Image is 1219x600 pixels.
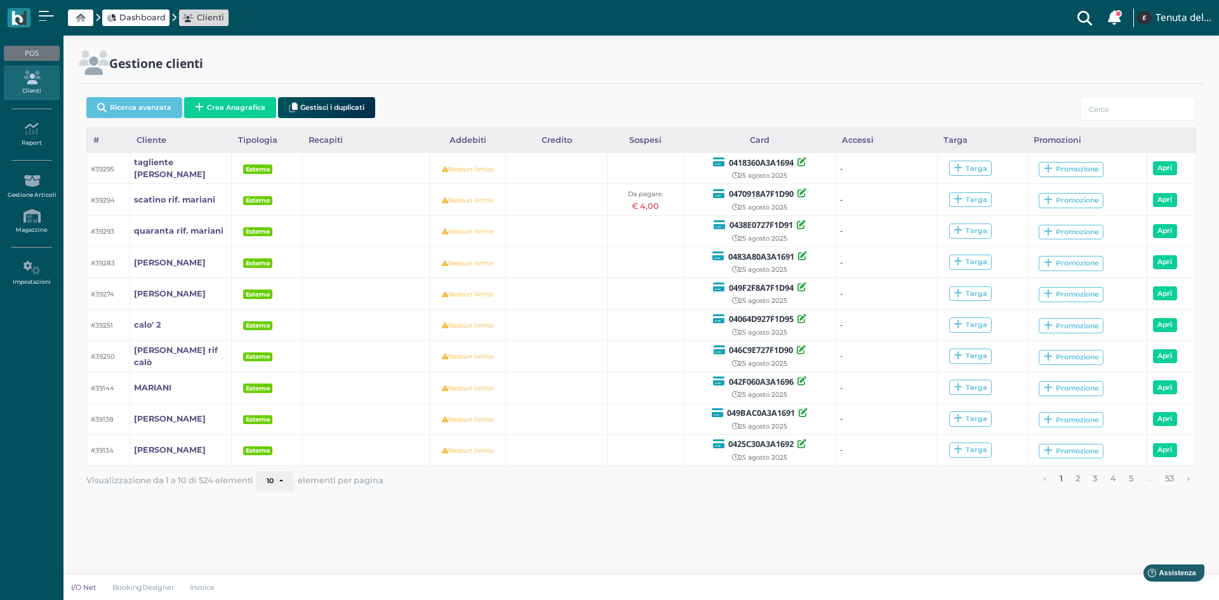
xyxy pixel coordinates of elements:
div: Card [684,128,836,152]
a: alla pagina 3 [1089,471,1102,488]
a: pagina precedente [1040,471,1051,488]
small: 25 agosto 2025 [732,359,787,368]
a: alla pagina 5 [1125,471,1138,488]
a: ... Tenuta del Barco [1135,3,1211,33]
b: scatino rif. mariani [134,195,215,204]
div: Tipologia [232,128,303,152]
b: Esterno [246,291,270,298]
a: Apri [1153,443,1177,457]
small: Da pagare: [628,190,663,198]
a: [PERSON_NAME] rif calò [134,344,228,368]
a: [PERSON_NAME] [134,257,206,269]
div: Promozione [1044,321,1099,331]
small: #39294 [91,196,115,204]
a: alla pagina 2 [1072,471,1084,488]
div: Targa [954,351,987,361]
div: Targa [954,445,987,455]
small: #39144 [91,384,114,392]
b: Esterno [246,447,270,454]
small: #39283 [91,259,115,267]
b: Esterno [246,353,270,360]
small: Nessun limite [442,259,493,267]
b: [PERSON_NAME] [134,258,206,267]
b: 049BAC0A3A1691 [727,407,795,418]
td: - [836,247,938,278]
a: Magazzino [4,204,59,239]
small: #39138 [91,415,114,423]
div: POS [4,46,59,61]
td: - [836,278,938,309]
a: scatino rif. mariani [134,194,215,206]
b: Esterno [246,228,270,235]
small: #39251 [91,321,113,330]
b: Esterno [246,197,270,204]
small: #39250 [91,352,115,361]
b: [PERSON_NAME] [134,445,206,455]
a: Report [4,117,59,152]
td: - [836,309,938,340]
div: Targa [954,226,987,236]
b: [PERSON_NAME] [134,414,206,423]
small: Nessun limite [442,196,493,204]
b: 0418360A3A1694 [729,157,794,168]
small: #39295 [91,165,114,173]
div: Promozioni [1027,128,1147,152]
div: Recapiti [303,128,430,152]
small: 25 agosto 2025 [732,328,787,337]
b: 0470918A7F1D90 [729,188,794,199]
b: MARIANI [134,383,171,392]
div: Cliente [130,128,232,152]
small: Nessun limite [442,415,493,423]
input: Cerca [1080,97,1196,121]
td: - [836,403,938,434]
a: MARIANI [134,382,171,394]
small: Nessun limite [442,446,493,455]
b: 0483A80A3A1691 [728,251,794,262]
small: #39274 [91,290,114,298]
button: 10 [256,471,294,491]
b: Esterno [246,166,270,173]
small: Nessun limite [442,352,493,361]
div: Promozione [1044,415,1099,425]
b: calo' 2 [134,320,161,330]
a: Clienti [4,65,59,100]
small: Nessun limite [442,165,493,173]
span: Assistenza [37,10,84,20]
div: Targa [954,257,987,267]
span: Visualizzazione da 1 a 10 di 524 elementi [86,472,253,489]
div: Credito [506,128,608,152]
td: - [836,153,938,184]
div: Targa [938,128,1028,152]
b: tagliente [PERSON_NAME] [134,157,206,179]
div: elementi per pagina [256,471,383,491]
a: Apri [1153,412,1177,426]
div: # [87,128,130,152]
a: alla pagina 53 [1161,471,1178,488]
small: 25 agosto 2025 [732,422,787,430]
h4: Tenuta del Barco [1156,13,1211,23]
button: Ricerca avanzata [86,97,182,118]
small: #39293 [91,227,114,236]
a: [PERSON_NAME] [134,413,206,425]
b: 042F060A3A1696 [729,376,794,387]
a: calo' 2 [134,319,161,331]
a: Apri [1153,380,1177,394]
div: Targa [954,289,987,298]
iframe: Help widget launcher [1129,561,1208,589]
img: logo [11,11,26,25]
div: Targa [954,164,987,173]
td: - [836,184,938,215]
button: Crea Anagrafica [184,97,276,118]
div: Promozione [1044,446,1099,456]
a: Impostazioni [4,256,59,291]
a: Apri [1153,318,1177,332]
small: #39134 [91,446,114,455]
small: 25 agosto 2025 [732,390,787,399]
b: 049F2F8A7F1D94 [729,282,794,293]
div: Promozione [1044,290,1099,299]
div: Targa [954,320,987,330]
a: Apri [1153,224,1177,238]
div: Targa [954,383,987,392]
small: 25 agosto 2025 [732,297,787,305]
small: 25 agosto 2025 [732,265,787,274]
